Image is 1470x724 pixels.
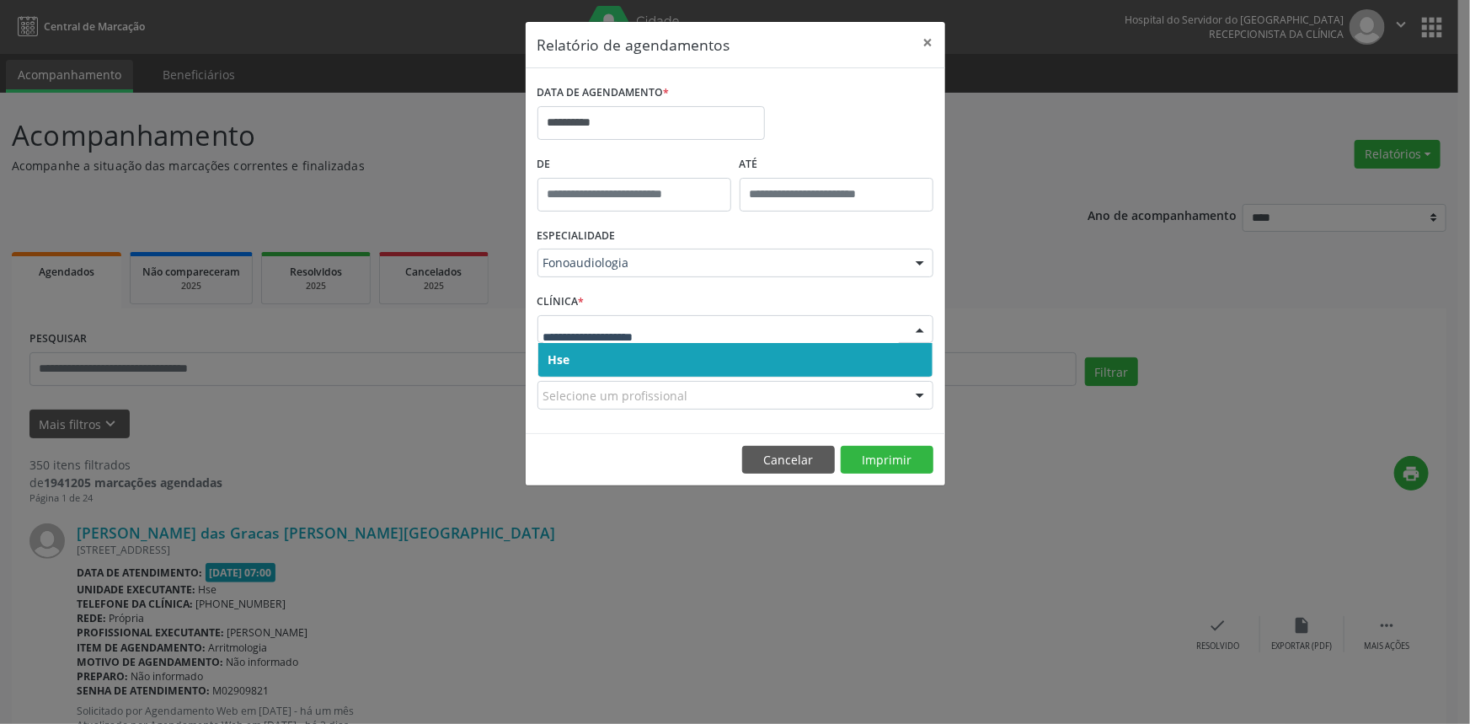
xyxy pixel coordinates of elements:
[537,34,730,56] h5: Relatório de agendamentos
[537,223,616,249] label: ESPECIALIDADE
[537,152,731,178] label: De
[911,22,945,63] button: Close
[742,446,835,475] button: Cancelar
[537,289,585,315] label: CLÍNICA
[537,80,670,106] label: DATA DE AGENDAMENTO
[740,152,933,178] label: ATÉ
[543,387,688,405] span: Selecione um profissional
[548,351,570,367] span: Hse
[841,446,933,475] button: Imprimir
[543,255,899,271] span: Fonoaudiologia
